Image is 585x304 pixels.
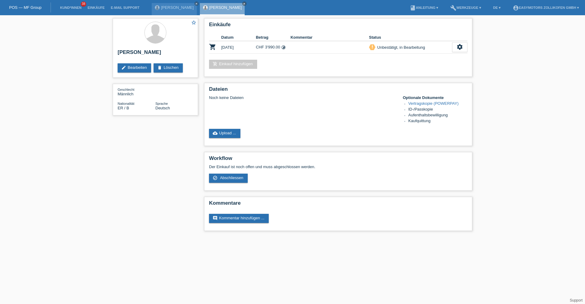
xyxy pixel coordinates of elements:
[209,43,216,51] i: POSP00028456
[157,65,162,70] i: delete
[403,95,467,100] h4: Optionale Dokumente
[209,164,467,169] p: Der Einkauf ist noch offen und muss abgeschlossen werden.
[408,101,459,106] a: Vertragskopie (POWERPAY)
[510,6,582,9] a: account_circleEasymotors Zollikofen GmbH ▾
[118,88,134,91] span: Geschlecht
[408,107,467,113] li: ID-/Passkopie
[490,6,504,9] a: DE ▾
[221,41,256,54] td: [DATE]
[121,65,126,70] i: edit
[375,44,425,51] div: Unbestätigt, in Bearbeitung
[213,216,218,221] i: comment
[408,113,467,118] li: Aufenthaltsbewilligung
[410,5,416,11] i: book
[213,62,218,66] i: add_shopping_cart
[84,6,108,9] a: Einkäufe
[118,87,155,96] div: Männlich
[194,2,199,6] a: close
[213,131,218,136] i: cloud_upload
[242,2,246,6] a: close
[256,34,291,41] th: Betrag
[195,2,198,5] i: close
[209,200,467,209] h2: Kommentare
[118,49,193,58] h2: [PERSON_NAME]
[108,6,143,9] a: E-Mail Support
[220,175,243,180] span: Abschliessen
[221,34,256,41] th: Datum
[118,102,134,105] span: Nationalität
[154,63,183,72] a: deleteLöschen
[57,6,84,9] a: Kund*innen
[118,106,129,110] span: Eritrea / B / 20.06.2014
[513,5,519,11] i: account_circle
[209,95,395,100] div: Noch keine Dateien
[209,60,257,69] a: add_shopping_cartEinkauf hinzufügen
[209,86,467,95] h2: Dateien
[209,5,242,10] a: [PERSON_NAME]
[209,22,467,31] h2: Einkäufe
[243,2,246,5] i: close
[570,298,583,302] a: Support
[256,41,291,54] td: CHF 3'990.00
[161,5,194,10] a: [PERSON_NAME]
[450,5,456,11] i: build
[407,6,441,9] a: bookAnleitung ▾
[213,175,218,180] i: check_circle_outline
[209,155,467,164] h2: Workflow
[281,45,286,50] i: Fixe Raten (48 Raten)
[9,5,41,10] a: POS — MF Group
[370,45,374,49] i: priority_high
[290,34,369,41] th: Kommentar
[408,118,467,124] li: Kaufquittung
[369,34,452,41] th: Status
[191,20,197,25] i: star_border
[456,44,463,50] i: settings
[81,2,86,7] span: 38
[191,20,197,26] a: star_border
[209,214,269,223] a: commentKommentar hinzufügen ...
[209,174,248,183] a: check_circle_outline Abschliessen
[118,63,151,72] a: editBearbeiten
[447,6,484,9] a: buildWerkzeuge ▾
[209,129,240,138] a: cloud_uploadUpload ...
[155,106,170,110] span: Deutsch
[155,102,168,105] span: Sprache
